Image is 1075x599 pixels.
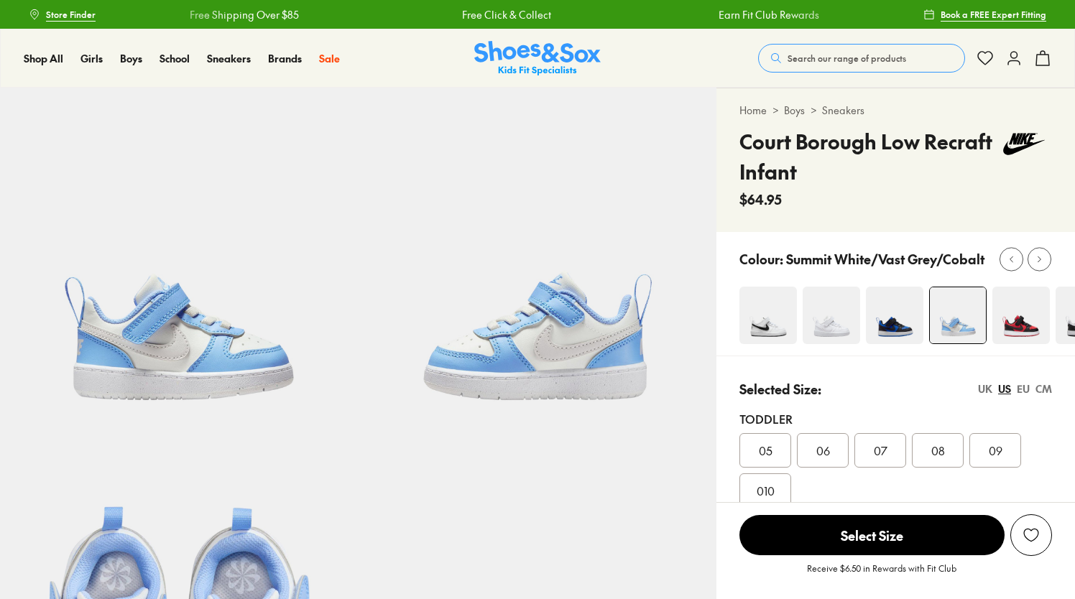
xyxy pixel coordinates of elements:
img: SNS_Logo_Responsive.svg [474,41,601,76]
a: Boys [120,51,142,66]
a: Sale [319,51,340,66]
p: Summit White/Vast Grey/Cobalt [786,249,984,269]
a: Sneakers [822,103,864,118]
span: Select Size [739,515,1005,555]
p: Selected Size: [739,379,821,399]
a: Sneakers [207,51,251,66]
p: Colour: [739,249,783,269]
div: Toddler [739,410,1052,427]
span: 08 [931,442,945,459]
span: Girls [80,51,103,65]
a: Shoes & Sox [474,41,601,76]
span: Boys [120,51,142,65]
img: 4-454363_1 [803,287,860,344]
h4: Court Borough Low Recraft Infant [739,126,996,187]
a: Home [739,103,767,118]
span: 06 [816,442,830,459]
span: Brands [268,51,302,65]
div: CM [1035,381,1052,396]
img: 4-501990_1 [866,287,923,344]
img: 5-537486_1 [359,88,717,446]
img: 4-454357_1 [739,287,797,344]
span: 07 [874,442,887,459]
span: Shop All [24,51,63,65]
a: School [160,51,190,66]
a: Earn Fit Club Rewards [687,7,788,22]
button: Search our range of products [758,44,965,73]
a: Girls [80,51,103,66]
div: EU [1017,381,1030,396]
div: US [998,381,1011,396]
a: Book a FREE Expert Fitting [923,1,1046,27]
a: Shop All [24,51,63,66]
a: Free Click & Collect [430,7,519,22]
img: 4-537485_1 [930,287,986,343]
span: Book a FREE Expert Fitting [941,8,1046,21]
span: Sneakers [207,51,251,65]
span: $64.95 [739,190,782,209]
button: Select Size [739,514,1005,556]
a: Store Finder [29,1,96,27]
a: Free Shipping Over $85 [157,7,267,22]
span: Sale [319,51,340,65]
div: > > [739,103,1052,118]
span: 09 [989,442,1002,459]
span: School [160,51,190,65]
div: UK [978,381,992,396]
span: Search our range of products [788,52,906,65]
a: Boys [784,103,805,118]
p: Receive $6.50 in Rewards with Fit Club [807,562,956,588]
img: 4-501996_1 [992,287,1050,344]
span: Store Finder [46,8,96,21]
button: Add to Wishlist [1010,514,1052,556]
span: 05 [759,442,772,459]
span: 010 [757,482,775,499]
a: Brands [268,51,302,66]
img: Vendor logo [996,126,1052,162]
